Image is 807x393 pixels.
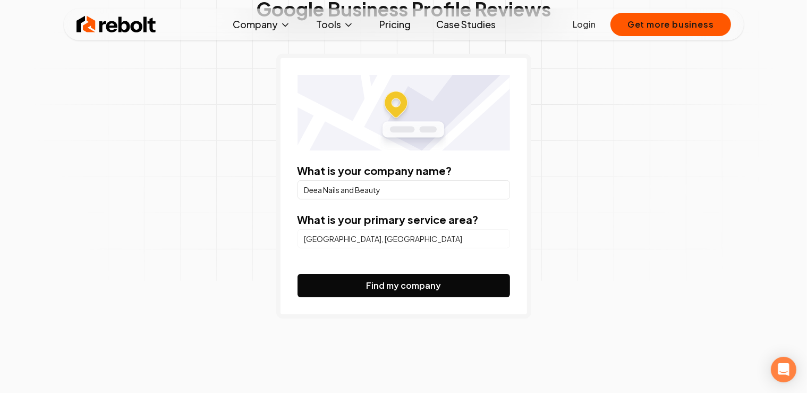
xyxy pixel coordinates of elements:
div: Open Intercom Messenger [771,357,796,382]
label: What is your primary service area? [298,213,479,226]
a: Login [573,18,596,31]
img: Rebolt Logo [77,14,156,35]
button: Get more business [610,13,731,36]
input: City or county or neighborhood [298,229,510,248]
a: Case Studies [428,14,504,35]
img: Location map [298,75,510,150]
a: Pricing [371,14,419,35]
button: Find my company [298,274,510,297]
button: Company [224,14,299,35]
label: What is your company name? [298,164,452,177]
button: Tools [308,14,362,35]
input: Company Name [298,180,510,199]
